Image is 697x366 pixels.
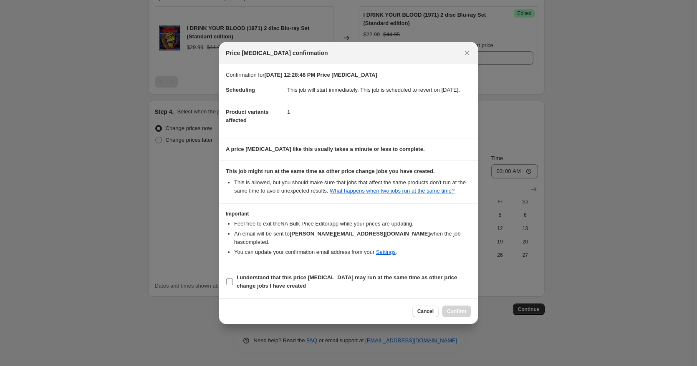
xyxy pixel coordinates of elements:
[412,306,439,317] button: Cancel
[330,188,455,194] a: What happens when two jobs run at the same time?
[234,220,471,228] li: Feel free to exit the NA Bulk Price Editor app while your prices are updating.
[234,248,471,256] li: You can update your confirmation email address from your .
[226,87,255,93] span: Scheduling
[226,146,425,152] b: A price [MEDICAL_DATA] like this usually takes a minute or less to complete.
[226,168,435,174] b: This job might run at the same time as other price change jobs you have created.
[287,101,471,123] dd: 1
[226,211,471,217] h3: Important
[234,178,471,195] li: This is allowed, but you should make sure that jobs that affect the same products don ' t run at ...
[376,249,396,255] a: Settings
[237,274,457,289] b: I understand that this price [MEDICAL_DATA] may run at the same time as other price change jobs I...
[290,231,430,237] b: [PERSON_NAME][EMAIL_ADDRESS][DOMAIN_NAME]
[287,79,471,101] dd: This job will start immediately. This job is scheduled to revert on [DATE].
[264,72,377,78] b: [DATE] 12:28:48 PM Price [MEDICAL_DATA]
[226,71,471,79] p: Confirmation for
[226,49,328,57] span: Price [MEDICAL_DATA] confirmation
[234,230,471,246] li: An email will be sent to when the job has completed .
[226,109,269,123] span: Product variants affected
[461,47,473,59] button: Close
[417,308,434,315] span: Cancel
